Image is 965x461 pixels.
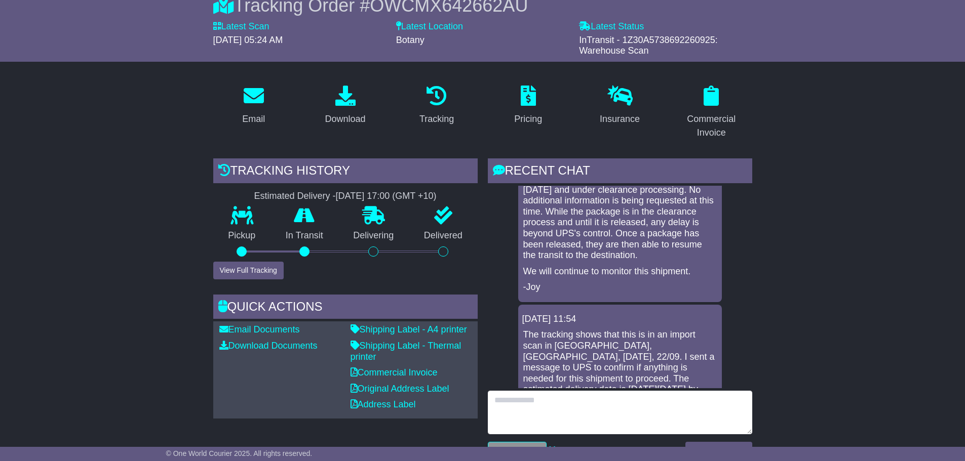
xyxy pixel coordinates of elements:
[419,112,454,126] div: Tracking
[242,112,265,126] div: Email
[166,449,313,457] span: © One World Courier 2025. All rights reserved.
[325,112,365,126] div: Download
[213,21,269,32] label: Latest Scan
[213,191,478,202] div: Estimated Delivery -
[213,262,284,279] button: View Full Tracking
[523,282,717,293] p: -Joy
[351,341,461,362] a: Shipping Label - Thermal printer
[600,112,640,126] div: Insurance
[508,82,549,130] a: Pricing
[396,21,463,32] label: Latest Location
[351,324,467,334] a: Shipping Label - A4 printer
[338,230,409,241] p: Delivering
[318,82,372,130] a: Download
[523,266,717,277] p: We will continue to monitor this shipment.
[579,35,718,56] span: InTransit - 1Z30A5738692260925: Warehouse Scan
[351,367,438,378] a: Commercial Invoice
[671,82,752,143] a: Commercial Invoice
[523,162,717,261] p: UPS advised that, as per checking, the Shipment imported in [GEOGRAPHIC_DATA] [DATE] and under cl...
[213,230,271,241] p: Pickup
[351,399,416,409] a: Address Label
[236,82,272,130] a: Email
[336,191,437,202] div: [DATE] 17:00 (GMT +10)
[409,230,478,241] p: Delivered
[271,230,338,241] p: In Transit
[213,158,478,186] div: Tracking history
[685,442,752,459] button: Send a Message
[351,384,449,394] a: Original Address Label
[396,35,424,45] span: Botany
[213,295,478,322] div: Quick Actions
[488,158,752,186] div: RECENT CHAT
[219,341,318,351] a: Download Documents
[677,112,746,140] div: Commercial Invoice
[593,82,646,130] a: Insurance
[413,82,460,130] a: Tracking
[219,324,300,334] a: Email Documents
[523,329,717,417] p: The tracking shows that this is in an import scan in [GEOGRAPHIC_DATA], [GEOGRAPHIC_DATA], [DATE]...
[522,314,718,325] div: [DATE] 11:54
[213,35,283,45] span: [DATE] 05:24 AM
[579,21,644,32] label: Latest Status
[514,112,542,126] div: Pricing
